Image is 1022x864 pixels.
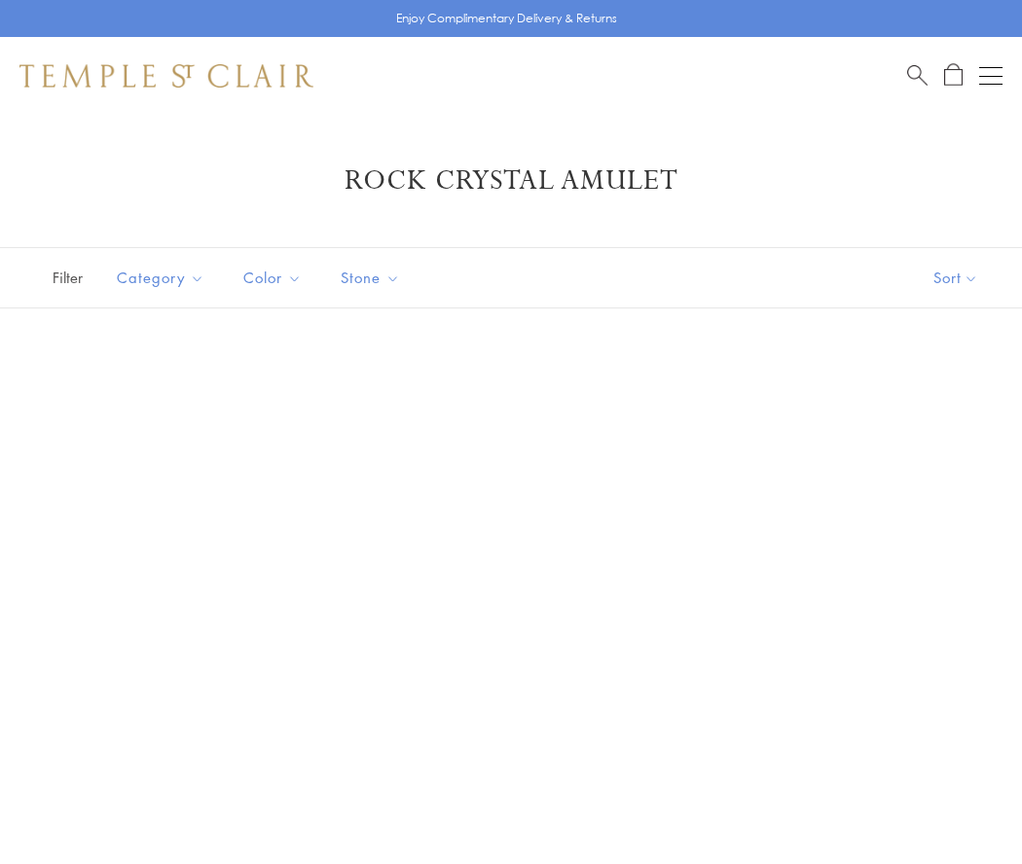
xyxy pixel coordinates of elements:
[49,163,973,198] h1: Rock Crystal Amulet
[107,266,219,290] span: Category
[890,248,1022,307] button: Show sort by
[326,256,415,300] button: Stone
[234,266,316,290] span: Color
[944,63,963,88] a: Open Shopping Bag
[102,256,219,300] button: Category
[907,63,928,88] a: Search
[396,9,617,28] p: Enjoy Complimentary Delivery & Returns
[979,64,1003,88] button: Open navigation
[331,266,415,290] span: Stone
[229,256,316,300] button: Color
[19,64,313,88] img: Temple St. Clair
